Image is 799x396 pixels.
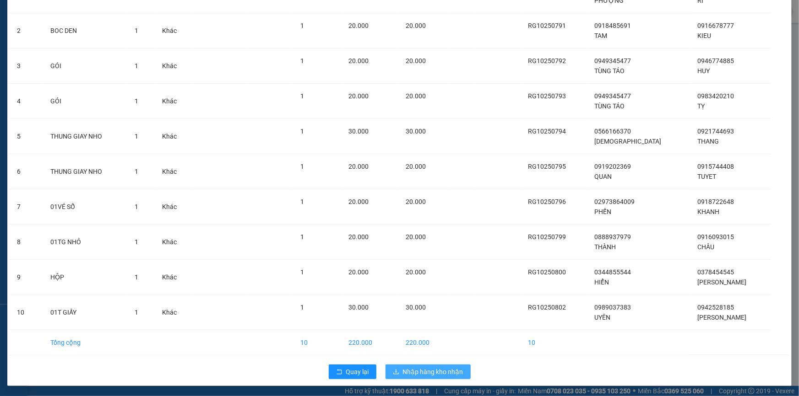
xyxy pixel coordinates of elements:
span: 20.000 [348,268,369,276]
td: 01TG NHỎ [43,225,127,260]
span: rollback [336,369,342,376]
span: TÙNG TÁO [595,67,625,75]
span: 20.000 [348,163,369,170]
span: download [393,369,399,376]
span: 0946774885 [698,57,734,64]
td: GÓI [43,84,127,119]
td: 01VÉ SỐ [43,189,127,225]
span: RG10250796 [528,198,566,205]
span: 20.000 [348,233,369,241]
span: TUYET [698,173,717,180]
span: 20.000 [406,233,426,241]
span: UYÊN [595,314,611,321]
span: 0344855544 [595,268,631,276]
span: [DEMOGRAPHIC_DATA] [595,138,662,145]
td: 9 [10,260,43,295]
span: Nhập hàng kho nhận [403,367,463,377]
span: 0942528185 [698,304,734,311]
span: TAM [595,32,608,39]
span: 0916678777 [698,22,734,29]
td: 10 [293,330,341,355]
span: 1 [135,273,138,281]
span: 1 [135,133,138,140]
span: RG10250795 [528,163,566,170]
span: 1 [135,97,138,105]
span: PHẾN [595,208,612,215]
span: 0989037383 [595,304,631,311]
td: Khác [155,189,192,225]
td: 7 [10,189,43,225]
span: 20.000 [406,163,426,170]
td: 10 [10,295,43,330]
span: RG10250800 [528,268,566,276]
span: 1 [135,168,138,175]
td: GÓI [43,48,127,84]
span: 1 [300,304,304,311]
td: BOC DEN [43,13,127,48]
span: RG10250792 [528,57,566,64]
span: [PERSON_NAME] [698,314,747,321]
td: Khác [155,13,192,48]
span: KHANH [698,208,720,215]
span: 1 [300,268,304,276]
span: RG10250794 [528,128,566,135]
span: 1 [300,92,304,100]
td: Khác [155,119,192,154]
span: 0918722648 [698,198,734,205]
span: 0888937979 [595,233,631,241]
span: 0949345477 [595,57,631,64]
td: 4 [10,84,43,119]
span: 20.000 [406,57,426,64]
span: QUAN [595,173,612,180]
span: 20.000 [348,92,369,100]
span: 20.000 [348,198,369,205]
td: 8 [10,225,43,260]
span: 20.000 [348,22,369,29]
span: 0915744408 [698,163,734,170]
td: 220.000 [399,330,447,355]
span: 1 [300,22,304,29]
td: 5 [10,119,43,154]
td: Khác [155,154,192,189]
span: RG10250793 [528,92,566,100]
span: 1 [135,27,138,34]
span: 02973864009 [595,198,635,205]
span: 20.000 [406,92,426,100]
span: Quay lại [346,367,369,377]
td: Khác [155,48,192,84]
span: TÙNG TÁO [595,102,625,110]
span: 0949345477 [595,92,631,100]
span: 1 [135,309,138,316]
span: 0983420210 [698,92,734,100]
span: [PERSON_NAME] [698,278,747,286]
td: 220.000 [341,330,398,355]
span: RG10250802 [528,304,566,311]
span: 0918485691 [595,22,631,29]
td: Tổng cộng [43,330,127,355]
span: RG10250799 [528,233,566,241]
span: 20.000 [348,57,369,64]
td: 6 [10,154,43,189]
span: CHÂU [698,243,715,251]
span: 20.000 [406,268,426,276]
td: Khác [155,225,192,260]
span: RG10250791 [528,22,566,29]
span: 30.000 [348,304,369,311]
td: Khác [155,295,192,330]
span: 30.000 [348,128,369,135]
span: HIỂN [595,278,609,286]
span: 30.000 [406,304,426,311]
span: THANG [698,138,719,145]
span: 20.000 [406,22,426,29]
td: THUNG GIAY NHO [43,119,127,154]
span: KIEU [698,32,712,39]
td: HỘP [43,260,127,295]
span: TỴ [698,102,705,110]
span: 1 [300,233,304,241]
span: HUY [698,67,710,75]
td: 01T GIẤY [43,295,127,330]
td: 10 [521,330,587,355]
button: downloadNhập hàng kho nhận [386,364,471,379]
span: 30.000 [406,128,426,135]
span: THÀNH [595,243,616,251]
